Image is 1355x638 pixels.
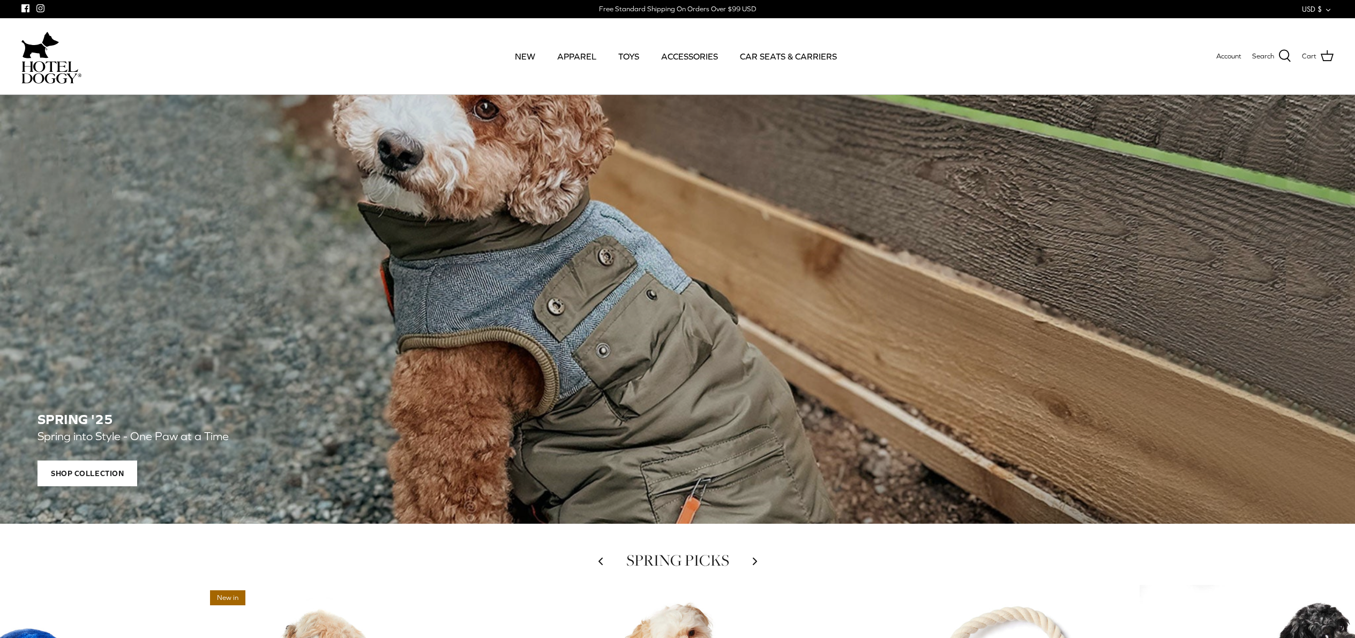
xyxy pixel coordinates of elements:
[1145,590,1183,606] span: 20% off
[1216,52,1241,60] span: Account
[505,38,545,75] a: NEW
[36,4,44,12] a: Instagram
[38,461,137,486] span: Shop Collection
[1252,51,1274,62] span: Search
[730,38,847,75] a: CAR SEATS & CARRIERS
[1216,51,1241,62] a: Account
[652,38,728,75] a: ACCESSORIES
[626,550,729,571] a: SPRING PICKS
[21,29,59,61] img: dog-icon.svg
[210,590,245,606] span: New in
[833,590,871,606] span: 15% off
[522,590,560,606] span: 15% off
[1302,49,1334,63] a: Cart
[21,61,81,84] img: hoteldoggycom
[21,4,29,12] a: Facebook
[38,427,525,446] p: Spring into Style - One Paw at a Time
[1252,49,1291,63] a: Search
[609,38,649,75] a: TOYS
[599,1,756,17] a: Free Standard Shipping On Orders Over $99 USD
[599,4,756,14] div: Free Standard Shipping On Orders Over $99 USD
[1302,51,1316,62] span: Cart
[38,412,1317,427] h2: SPRING '25
[548,38,606,75] a: APPAREL
[21,29,81,84] a: hoteldoggycom
[159,38,1193,75] div: Primary navigation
